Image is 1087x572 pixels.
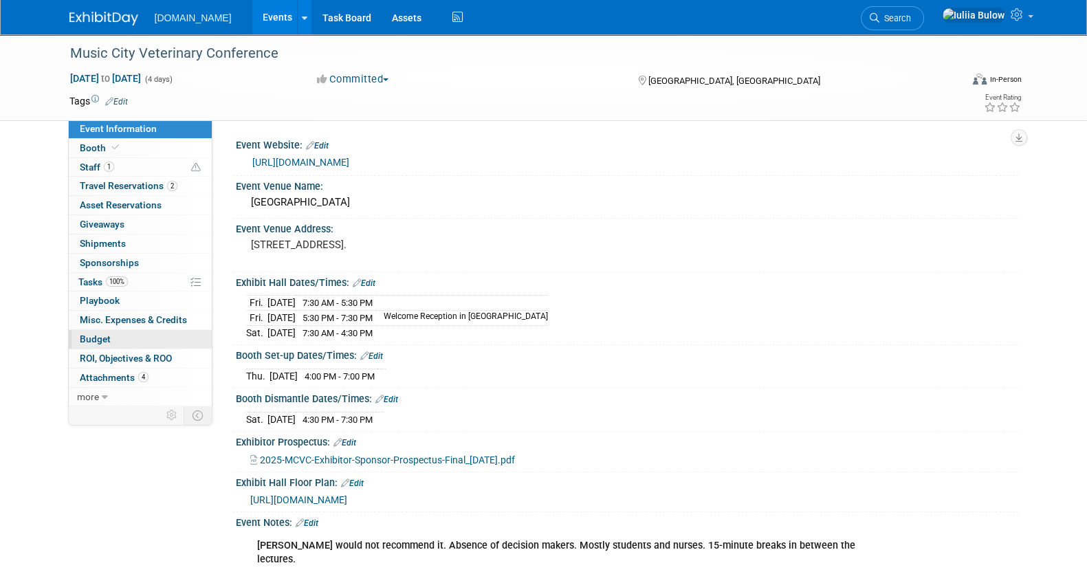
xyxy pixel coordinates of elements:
a: Search [861,6,924,30]
span: 5:30 PM - 7:30 PM [303,313,373,323]
span: Playbook [80,295,120,306]
span: 7:30 AM - 4:30 PM [303,328,373,338]
div: Event Rating [983,94,1020,101]
span: 4 [138,372,149,382]
a: Travel Reservations2 [69,177,212,195]
a: Edit [296,518,318,528]
span: 2 [167,181,177,191]
td: [DATE] [267,412,296,426]
a: Staff1 [69,158,212,177]
a: Tasks100% [69,273,212,291]
td: [DATE] [267,325,296,340]
div: Exhibitor Prospectus: [236,432,1018,450]
div: Booth Dismantle Dates/Times: [236,388,1018,406]
a: Event Information [69,120,212,138]
span: 1 [104,162,114,172]
span: ROI, Objectives & ROO [80,353,172,364]
span: [GEOGRAPHIC_DATA], [GEOGRAPHIC_DATA] [648,76,820,86]
td: Sat. [246,412,267,426]
div: [GEOGRAPHIC_DATA] [246,192,1008,213]
span: Search [879,13,911,23]
a: Asset Reservations [69,196,212,214]
div: Exhibit Hall Dates/Times: [236,272,1018,290]
span: Misc. Expenses & Credits [80,314,187,325]
img: ExhibitDay [69,12,138,25]
div: Event Venue Address: [236,219,1018,236]
td: Tags [69,94,128,108]
a: ROI, Objectives & ROO [69,349,212,368]
span: [DOMAIN_NAME] [155,12,232,23]
td: Fri. [246,311,267,326]
a: Edit [375,395,398,404]
td: Thu. [246,368,270,383]
span: Budget [80,333,111,344]
a: Edit [333,438,356,448]
a: Attachments4 [69,368,212,387]
a: 2025-MCVC-Exhibitor-Sponsor-Prospectus-Final_[DATE].pdf [250,454,515,465]
img: Iuliia Bulow [942,8,1005,23]
a: Edit [105,97,128,107]
td: Fri. [246,296,267,311]
a: Playbook [69,291,212,310]
div: In-Person [989,74,1021,85]
a: Misc. Expenses & Credits [69,311,212,329]
div: Music City Veterinary Conference [65,41,941,66]
span: Sponsorships [80,257,139,268]
a: Giveaways [69,215,212,234]
b: [PERSON_NAME] would not recommend it. Absence of decision makers. Mostly students and nurses. 15-... [257,540,855,565]
span: 2025-MCVC-Exhibitor-Sponsor-Prospectus-Final_[DATE].pdf [260,454,515,465]
a: Sponsorships [69,254,212,272]
div: Booth Set-up Dates/Times: [236,345,1018,363]
span: 4:30 PM - 7:30 PM [303,415,373,425]
a: Edit [341,478,364,488]
span: Booth [80,142,122,153]
td: Welcome Reception in [GEOGRAPHIC_DATA] [375,311,548,326]
td: Sat. [246,325,267,340]
td: [DATE] [267,296,296,311]
div: Event Notes: [236,512,1018,530]
a: Edit [353,278,375,288]
a: Shipments [69,234,212,253]
div: Event Venue Name: [236,176,1018,193]
span: Travel Reservations [80,180,177,191]
span: 4:00 PM - 7:00 PM [305,371,375,382]
i: Booth reservation complete [112,144,119,151]
img: Format-Inperson.png [973,74,987,85]
a: Budget [69,330,212,349]
span: Potential Scheduling Conflict -- at least one attendee is tagged in another overlapping event. [191,162,201,174]
td: Toggle Event Tabs [184,406,212,424]
a: [URL][DOMAIN_NAME] [252,157,349,168]
span: Staff [80,162,114,173]
td: Personalize Event Tab Strip [160,406,184,424]
span: Event Information [80,123,157,134]
span: Tasks [78,276,128,287]
button: Committed [312,72,394,87]
div: Event Website: [236,135,1018,153]
span: Giveaways [80,219,124,230]
span: Asset Reservations [80,199,162,210]
span: [DATE] [DATE] [69,72,142,85]
span: Shipments [80,238,126,249]
a: [URL][DOMAIN_NAME] [250,494,347,505]
span: to [99,73,112,84]
a: Edit [360,351,383,361]
div: Event Format [880,71,1022,92]
td: [DATE] [270,368,298,383]
div: Exhibit Hall Floor Plan: [236,472,1018,490]
td: [DATE] [267,311,296,326]
pre: [STREET_ADDRESS]. [251,239,547,251]
a: more [69,388,212,406]
span: 7:30 AM - 5:30 PM [303,298,373,308]
span: (4 days) [144,75,173,84]
span: Attachments [80,372,149,383]
a: Booth [69,139,212,157]
a: Edit [306,141,329,151]
span: more [77,391,99,402]
span: 100% [106,276,128,287]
